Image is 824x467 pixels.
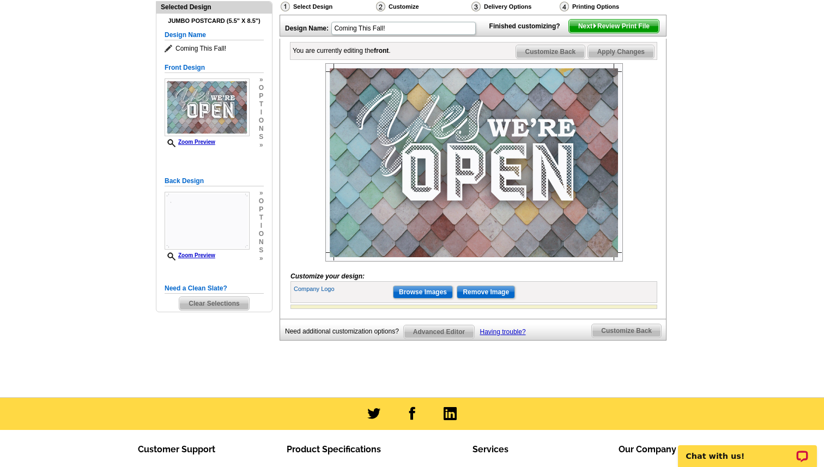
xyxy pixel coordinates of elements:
[259,238,264,246] span: n
[259,76,264,84] span: »
[404,325,474,338] span: Advanced Editor
[489,22,567,30] strong: Finished customizing?
[569,20,659,33] span: Next Review Print File
[560,2,569,11] img: Printing Options & Summary
[259,108,264,117] span: i
[259,254,264,263] span: »
[165,78,250,136] img: Z18897465_00001_1.jpg
[259,246,264,254] span: s
[259,92,264,100] span: p
[165,252,215,258] a: Zoom Preview
[259,133,264,141] span: s
[165,176,264,186] h5: Back Design
[294,284,392,294] label: Company Logo
[259,197,264,205] span: o
[472,444,508,454] span: Services
[165,283,264,294] h5: Need a Clean Slate?
[138,444,215,454] span: Customer Support
[375,1,470,15] div: Customize
[471,2,481,11] img: Delivery Options
[671,433,824,467] iframe: LiveChat chat widget
[588,45,654,58] span: Apply Changes
[259,189,264,197] span: »
[165,17,264,25] h4: Jumbo Postcard (5.5" x 8.5")
[285,25,329,32] strong: Design Name:
[470,1,559,12] div: Delivery Options
[325,63,623,262] img: Z18897465_00001_1.jpg
[457,286,515,299] input: Remove Image
[516,45,585,58] span: Customize Back
[287,444,381,454] span: Product Specifications
[393,286,453,299] input: Browse Images
[165,30,264,40] h5: Design Name
[285,325,403,338] div: Need additional customization options?
[259,214,264,222] span: t
[559,1,656,12] div: Printing Options
[165,192,250,250] img: Z18897465_00001_2.jpg
[376,2,385,11] img: Customize
[259,205,264,214] span: p
[259,230,264,238] span: o
[592,23,597,28] img: button-next-arrow-white.png
[290,272,365,280] i: Customize your design:
[259,100,264,108] span: t
[403,325,475,339] a: Advanced Editor
[619,444,676,454] span: Our Company
[156,2,272,12] div: Selected Design
[165,63,264,73] h5: Front Design
[165,43,264,54] span: Coming This Fall!
[281,2,290,11] img: Select Design
[293,46,391,56] div: You are currently editing the .
[259,84,264,92] span: o
[259,141,264,149] span: »
[480,328,526,336] a: Having trouble?
[259,117,264,125] span: o
[179,297,249,310] span: Clear Selections
[259,125,264,133] span: n
[592,324,661,337] span: Customize Back
[280,1,375,15] div: Select Design
[259,222,264,230] span: i
[374,47,389,54] b: front
[165,139,215,145] a: Zoom Preview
